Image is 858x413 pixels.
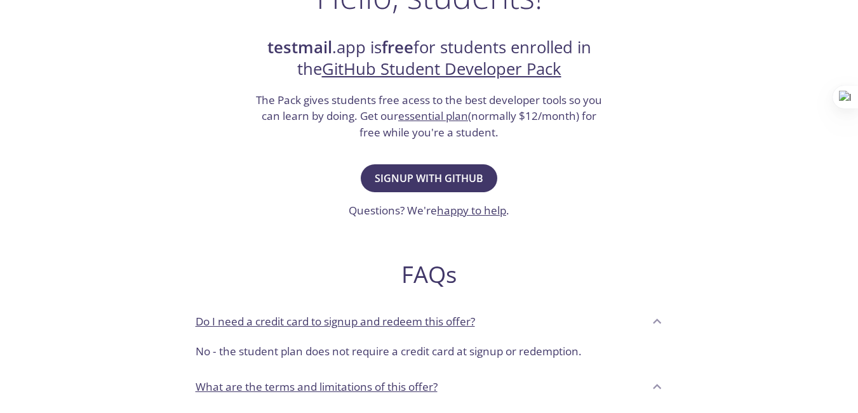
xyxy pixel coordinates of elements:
div: What are the terms and limitations of this offer? [185,370,673,404]
a: happy to help [437,203,506,218]
h3: Questions? We're . [349,202,509,219]
div: Do I need a credit card to signup and redeem this offer? [185,304,673,338]
h2: FAQs [185,260,673,289]
button: Signup with GitHub [361,164,497,192]
p: What are the terms and limitations of this offer? [196,379,438,395]
p: No - the student plan does not require a credit card at signup or redemption. [196,343,663,360]
div: Do I need a credit card to signup and redeem this offer? [185,338,673,370]
h3: The Pack gives students free acess to the best developer tools so you can learn by doing. Get our... [255,92,604,141]
p: Do I need a credit card to signup and redeem this offer? [196,313,475,330]
a: GitHub Student Developer Pack [322,58,561,80]
strong: testmail [267,36,332,58]
strong: free [382,36,413,58]
h2: .app is for students enrolled in the [255,37,604,81]
span: Signup with GitHub [375,169,483,187]
a: essential plan [398,108,468,123]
